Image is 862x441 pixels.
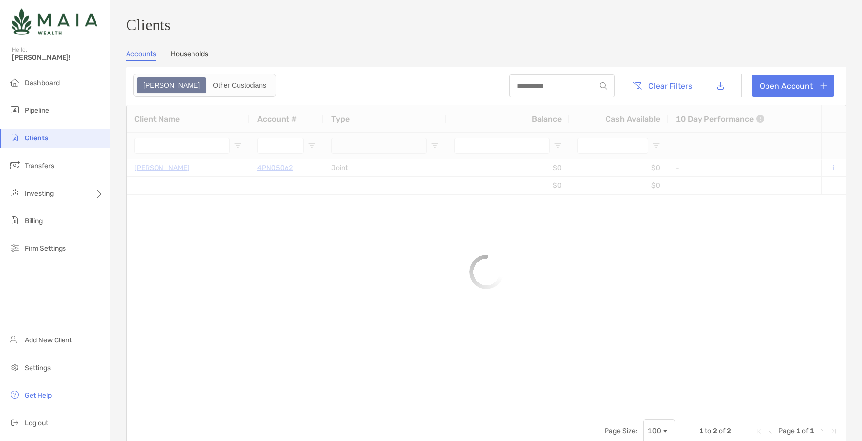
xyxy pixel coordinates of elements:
[605,427,638,435] div: Page Size:
[25,79,60,87] span: Dashboard
[25,106,49,115] span: Pipeline
[9,389,21,401] img: get-help icon
[12,53,104,62] span: [PERSON_NAME]!
[752,75,834,97] a: Open Account
[625,75,700,97] button: Clear Filters
[25,391,52,400] span: Get Help
[25,134,48,142] span: Clients
[9,132,21,143] img: clients icon
[600,82,607,90] img: input icon
[648,427,661,435] div: 100
[719,427,725,435] span: of
[207,78,272,92] div: Other Custodians
[25,419,48,427] span: Log out
[778,427,795,435] span: Page
[25,244,66,253] span: Firm Settings
[138,78,205,92] div: Zoe
[25,364,51,372] span: Settings
[802,427,808,435] span: of
[766,427,774,435] div: Previous Page
[727,427,731,435] span: 2
[796,427,800,435] span: 1
[25,217,43,225] span: Billing
[9,214,21,226] img: billing icon
[133,74,276,97] div: segmented control
[9,242,21,254] img: firm-settings icon
[699,427,703,435] span: 1
[25,336,72,344] span: Add New Client
[810,427,814,435] span: 1
[830,427,838,435] div: Last Page
[9,187,21,199] img: investing icon
[755,427,763,435] div: First Page
[9,104,21,116] img: pipeline icon
[9,76,21,88] img: dashboard icon
[25,162,54,170] span: Transfers
[12,4,97,39] img: Zoe Logo
[126,50,156,61] a: Accounts
[713,427,717,435] span: 2
[171,50,208,61] a: Households
[9,159,21,171] img: transfers icon
[818,427,826,435] div: Next Page
[9,361,21,373] img: settings icon
[9,334,21,345] img: add_new_client icon
[25,189,54,198] span: Investing
[9,416,21,428] img: logout icon
[705,427,711,435] span: to
[126,16,846,34] h3: Clients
